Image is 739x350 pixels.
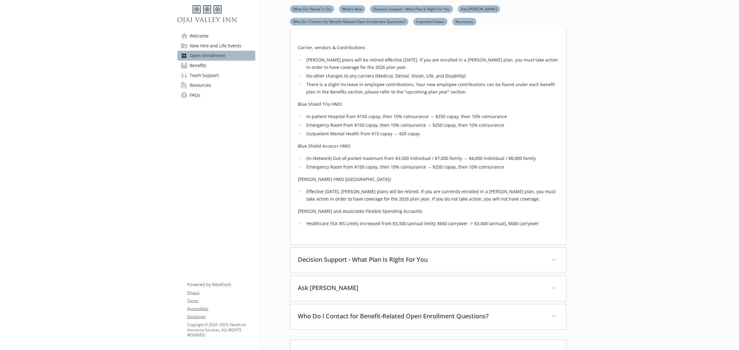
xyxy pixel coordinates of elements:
a: What’s New [339,6,365,12]
li: In-patient Hospital from $150 copay, then 10% coinsurance → $250 copay, then 10% coinsurance​ [305,113,559,120]
p: Copyright © 2024 - 2025 , Newfront Insurance Services, ALL RIGHTS RESERVED [187,322,255,338]
p: [PERSON_NAME] and Associates Flexible Spending Accounts [298,208,559,215]
p: Carrier, vendors & Contributions [298,44,559,51]
li: Effective [DATE], [PERSON_NAME] plans will be retired. If you are currently enrolled in a [PERSON... [305,188,559,203]
a: What Do I Need To Do [290,6,334,12]
a: Important Dates [413,18,447,24]
div: What’s New [290,39,566,245]
a: Accessibility [187,306,255,312]
li: Emergency Room from $150 copay, then 10% coinsurance → $250 copay, then 10% coinsurance [305,163,559,171]
a: Resources [452,18,476,24]
a: Resources [177,80,255,90]
a: Benefits [177,61,255,70]
span: Team Support [190,70,219,80]
p: Blue Shield Trio HMO [298,101,559,108]
span: Open Enrollment [190,51,225,61]
li: Outpatient Mental Health from $10 copay → $20 copay [305,130,559,137]
p: [PERSON_NAME] HMO ([GEOGRAPHIC_DATA])​ [298,176,559,183]
a: New Hire and Life Events [177,41,255,51]
li: [PERSON_NAME] plans will be retired effective [DATE]. If you are enrolled in a [PERSON_NAME] plan... [305,56,559,71]
span: FAQs [190,90,200,100]
li: There is a slight increase in employee contributions. Your new employee contributions can be foun... [305,81,559,96]
li: (In-Network) Out-of-pocket maximum from $3,500 individual / $7,000 family​ → $4,000 individual / ... [305,155,559,162]
li: Emergency Room from $150 copay, then 10% coinsurance​ → $250 copay, then 10% coinsurance​ [305,121,559,129]
a: Open Enrollment [177,51,255,61]
a: Decision Support - What Plan Is Right For You [370,6,453,12]
a: Disclaimer [187,314,255,320]
a: Welcome [177,31,255,41]
span: Resources [190,80,211,90]
li: Healthcare FSA IRS Limits increased from $3,300 (annual limit); $660 carryover ​-> $3,400 (annual... [305,220,559,227]
div: Who Do I Contact for Benefit-Related Open Enrollment Questions? [290,304,566,329]
a: FAQs [177,90,255,100]
span: New Hire and Life Events [190,41,241,51]
span: Benefits [190,61,206,70]
span: Welcome [190,31,208,41]
p: Who Do I Contact for Benefit-Related Open Enrollment Questions? [298,312,544,321]
p: Decision Support - What Plan Is Right For You [298,255,544,264]
div: Decision Support - What Plan Is Right For You [290,248,566,273]
a: Privacy [187,290,255,296]
a: Ask [PERSON_NAME] [458,6,500,12]
p: Ask [PERSON_NAME] [298,283,544,292]
li: No other changes to any carriers (Medical, Dental, Vision, Life, and Disability) ​ [305,72,559,80]
a: Terms [187,298,255,304]
p: Blue Shield Access+ HMO [298,142,559,150]
div: Ask [PERSON_NAME] [290,276,566,301]
a: Team Support [177,70,255,80]
a: Who Do I Contact for Benefit-Related Open Enrollment Questions? [290,18,408,24]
